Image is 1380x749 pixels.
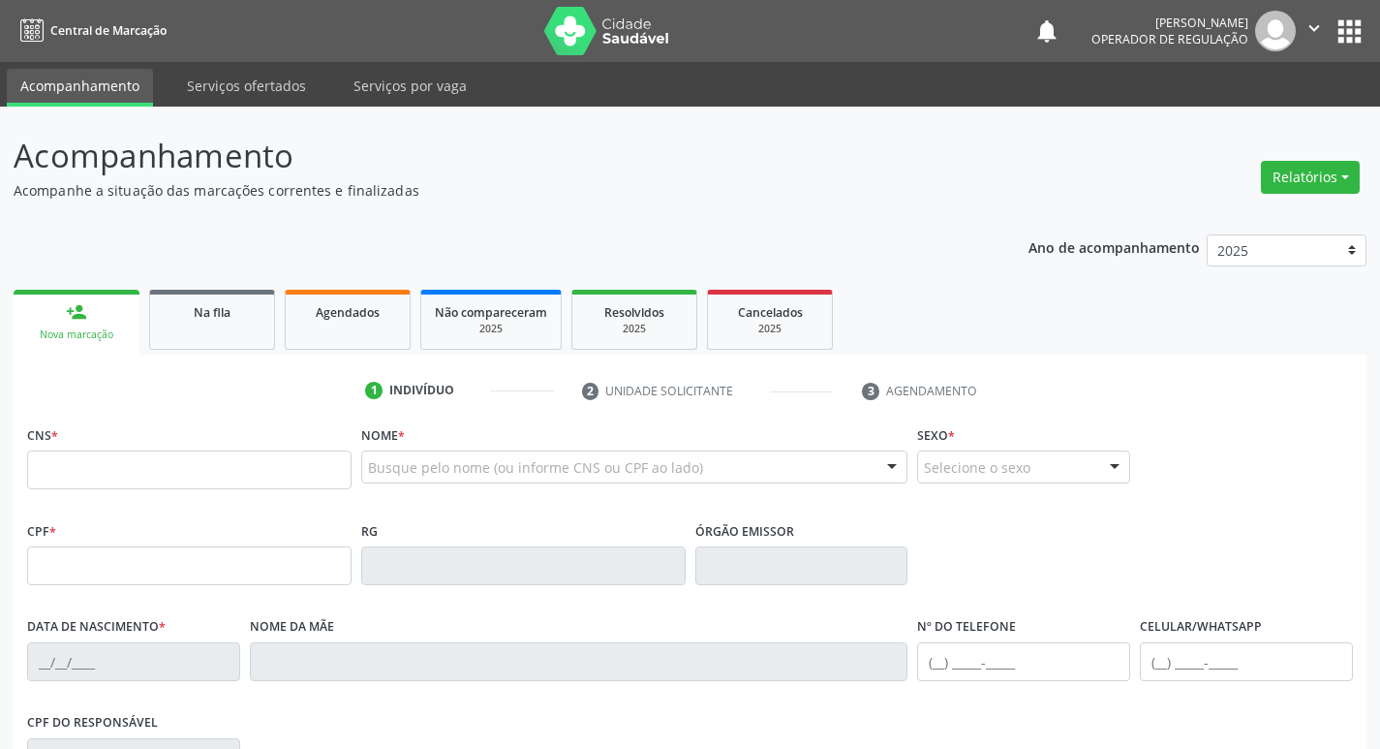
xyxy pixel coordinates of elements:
div: Nova marcação [27,328,126,342]
input: (__) _____-_____ [917,642,1130,681]
input: __/__/____ [27,642,240,681]
label: Nome da mãe [250,612,334,642]
div: 2025 [435,322,547,336]
span: Busque pelo nome (ou informe CNS ou CPF ao lado) [368,457,703,478]
div: 1 [365,382,383,399]
span: Não compareceram [435,304,547,321]
button: Relatórios [1261,161,1360,194]
a: Serviços por vaga [340,69,480,103]
label: Órgão emissor [695,516,794,546]
a: Acompanhamento [7,69,153,107]
label: Data de nascimento [27,612,166,642]
p: Acompanhe a situação das marcações correntes e finalizadas [14,180,961,201]
button: apps [1333,15,1366,48]
div: 2025 [586,322,683,336]
a: Serviços ofertados [173,69,320,103]
span: Resolvidos [604,304,664,321]
p: Acompanhamento [14,132,961,180]
a: Central de Marcação [14,15,167,47]
label: Celular/WhatsApp [1140,612,1262,642]
div: 2025 [721,322,818,336]
label: Nº do Telefone [917,612,1016,642]
button: notifications [1033,17,1060,45]
button:  [1296,11,1333,51]
span: Central de Marcação [50,22,167,39]
p: Ano de acompanhamento [1028,234,1200,259]
img: img [1255,11,1296,51]
label: Sexo [917,421,955,451]
label: CPF do responsável [27,708,158,738]
span: Operador de regulação [1091,31,1248,47]
i:  [1303,17,1325,39]
div: person_add [66,301,87,323]
label: CPF [27,516,56,546]
input: (__) _____-_____ [1140,642,1353,681]
span: Cancelados [738,304,803,321]
span: Agendados [316,304,380,321]
span: Selecione o sexo [924,457,1030,478]
div: Indivíduo [389,382,454,399]
label: CNS [27,421,58,451]
label: Nome [361,421,405,451]
span: Na fila [194,304,230,321]
div: [PERSON_NAME] [1091,15,1248,31]
label: RG [361,516,378,546]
